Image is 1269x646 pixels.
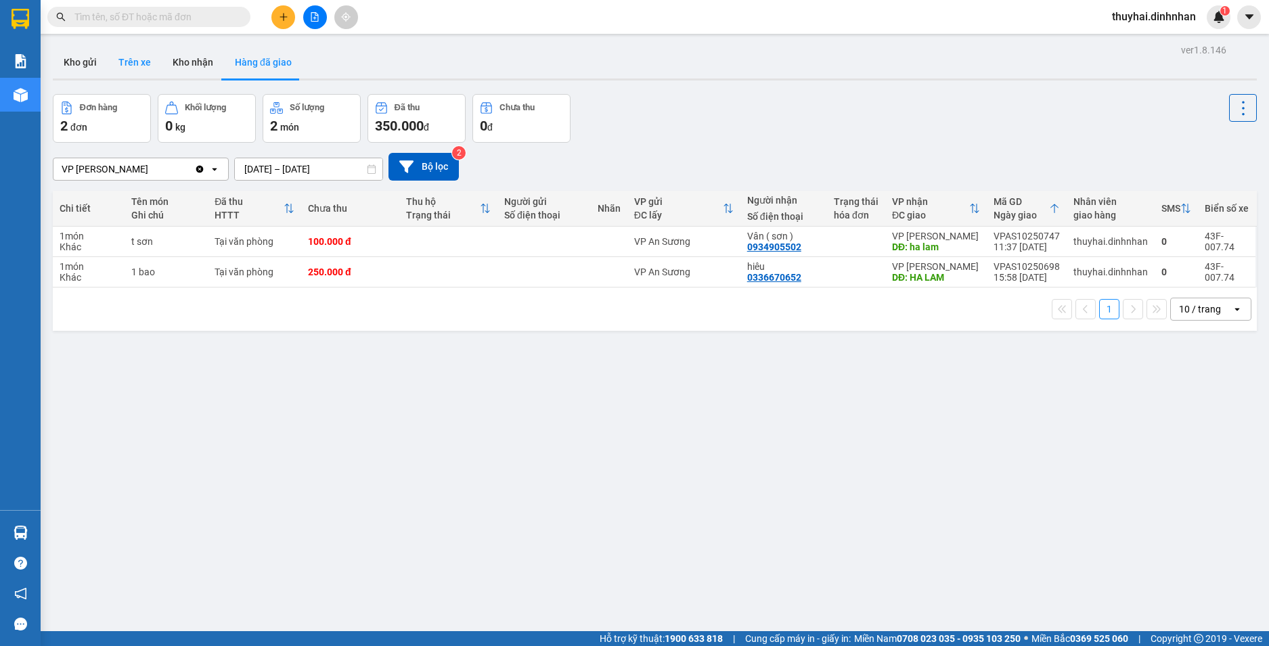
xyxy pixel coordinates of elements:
div: 1 món [60,231,118,241]
div: VP An Sương [634,236,734,247]
span: phone [93,90,103,99]
span: 0 [165,118,173,134]
sup: 1 [1220,6,1230,16]
span: notification [14,587,27,600]
button: Hàng đã giao [224,46,303,78]
span: question-circle [14,557,27,570]
input: Selected VP Hà Lam. [150,162,151,176]
span: Miền Bắc [1031,631,1128,646]
span: Hỗ trợ kỹ thuật: [600,631,723,646]
button: Trên xe [108,46,162,78]
img: logo-vxr [12,9,29,29]
div: VP [PERSON_NAME] [892,231,980,241]
img: warehouse-icon [14,526,28,540]
div: HTTT [215,210,284,221]
svg: open [209,164,220,175]
button: plus [271,5,295,29]
div: Tại văn phòng [215,267,294,277]
div: 0 [1161,236,1191,247]
li: VP VP An Sương [7,57,93,72]
li: [PERSON_NAME] [7,7,196,32]
div: Nhân viên [1073,196,1148,207]
div: Số điện thoại [747,211,820,222]
div: 43F-007.74 [1205,231,1249,252]
div: Trạng thái [834,196,878,207]
sup: 2 [452,146,466,160]
div: VP nhận [892,196,969,207]
div: Người gửi [504,196,584,207]
span: thuyhai.dinhnhan [1101,8,1207,25]
div: SMS [1161,203,1180,214]
b: 39/4A Quốc Lộ 1A - [GEOGRAPHIC_DATA] - An Sương - [GEOGRAPHIC_DATA] [7,74,91,160]
img: warehouse-icon [14,88,28,102]
th: Toggle SortBy [987,191,1067,227]
img: solution-icon [14,54,28,68]
div: ver 1.8.146 [1181,43,1226,57]
div: 0934905502 [747,241,801,252]
span: 1 [1222,6,1227,16]
span: environment [7,75,16,85]
span: aim [341,12,351,22]
div: 43F-007.74 [1205,261,1249,283]
div: 1 món [60,261,118,272]
div: VP gửi [634,196,723,207]
span: đơn [70,122,87,133]
div: Người nhận [747,195,820,206]
div: VP [PERSON_NAME] [892,261,980,272]
strong: 0708 023 035 - 0935 103 250 [897,633,1021,644]
span: đ [424,122,429,133]
div: 100.000 đ [308,236,393,247]
svg: Clear value [194,164,205,175]
svg: open [1232,304,1243,315]
div: 1 bao [131,267,201,277]
div: Biển số xe [1205,203,1249,214]
div: VPAS10250698 [994,261,1060,272]
th: Toggle SortBy [399,191,497,227]
div: t sơn [131,236,201,247]
button: Đơn hàng2đơn [53,94,151,143]
button: caret-down [1237,5,1261,29]
input: Tìm tên, số ĐT hoặc mã đơn [74,9,234,24]
div: Tên món [131,196,201,207]
div: VP [PERSON_NAME] [62,162,148,176]
div: Chi tiết [60,203,118,214]
span: | [733,631,735,646]
strong: 1900 633 818 [665,633,723,644]
div: hóa đơn [834,210,878,221]
div: Khác [60,241,118,252]
span: | [1138,631,1140,646]
div: thuyhai.dinhnhan [1073,267,1148,277]
div: Khối lượng [185,103,226,112]
button: aim [334,5,358,29]
strong: 0369 525 060 [1070,633,1128,644]
li: VP VP [PERSON_NAME] [93,57,180,87]
div: VP An Sương [634,267,734,277]
div: Trạng thái [406,210,480,221]
div: 0 [1161,267,1191,277]
div: Nhãn [598,203,621,214]
button: Số lượng2món [263,94,361,143]
div: 0336670652 [747,272,801,283]
button: Bộ lọc [388,153,459,181]
img: icon-new-feature [1213,11,1225,23]
div: DĐ: ha lam [892,241,980,252]
span: plus [279,12,288,22]
span: Cung cấp máy in - giấy in: [745,631,851,646]
div: Số điện thoại [504,210,584,221]
div: VPAS10250747 [994,231,1060,241]
div: Số lượng [290,103,324,112]
span: 2 [270,118,277,134]
div: Đã thu [395,103,420,112]
div: Chưa thu [308,203,393,214]
div: giao hàng [1073,210,1148,221]
span: ⚪️ [1024,636,1028,641]
th: Toggle SortBy [1155,191,1198,227]
div: Mã GD [994,196,1049,207]
button: Khối lượng0kg [158,94,256,143]
th: Toggle SortBy [208,191,301,227]
div: thuyhai.dinhnhan [1073,236,1148,247]
div: hiêu [747,261,820,272]
div: Đã thu [215,196,284,207]
span: copyright [1194,634,1203,643]
div: ĐC lấy [634,210,723,221]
